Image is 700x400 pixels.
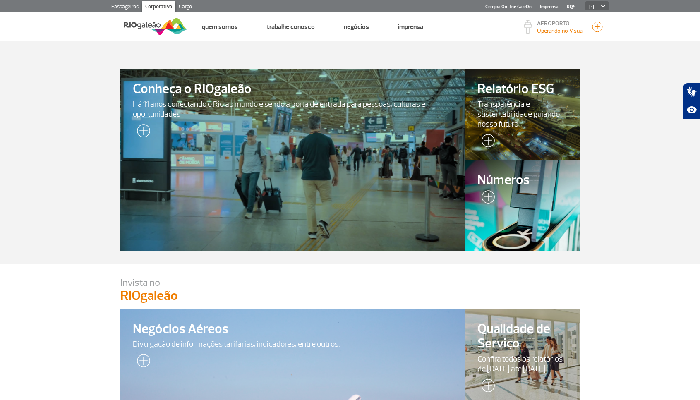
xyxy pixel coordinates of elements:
[683,83,700,101] button: Abrir tradutor de língua de sinais.
[567,4,576,10] a: RQS
[477,173,568,187] span: Números
[477,82,568,96] span: Relatório ESG
[477,322,568,351] span: Qualidade de Serviço
[683,83,700,119] div: Plugin de acessibilidade da Hand Talk.
[477,190,495,207] img: leia-mais
[142,1,175,14] a: Corporativo
[175,1,195,14] a: Cargo
[133,99,453,119] span: Há 11 anos conectando o Rio ao mundo e sendo a porta de entrada para pessoas, culturas e oportuni...
[477,354,568,374] span: Confira todos os relatórios de [DATE] até [DATE].
[537,26,584,35] p: Visibilidade de 10000m
[120,289,580,303] p: RIOgaleão
[465,69,580,160] a: Relatório ESGTransparência e sustentabilidade guiando nosso futuro
[344,23,369,31] a: Negócios
[108,1,142,14] a: Passageiros
[120,276,580,289] p: Invista no
[133,124,150,141] img: leia-mais
[267,23,315,31] a: Trabalhe Conosco
[465,160,580,251] a: Números
[477,379,495,395] img: leia-mais
[133,339,453,349] span: Divulgação de informações tarifárias, indicadores, entre outros.
[133,354,150,371] img: leia-mais
[540,4,559,10] a: Imprensa
[477,99,568,129] span: Transparência e sustentabilidade guiando nosso futuro
[537,21,584,26] p: AEROPORTO
[485,4,532,10] a: Compra On-line GaleOn
[120,69,465,251] a: Conheça o RIOgaleãoHá 11 anos conectando o Rio ao mundo e sendo a porta de entrada para pessoas, ...
[133,82,453,96] span: Conheça o RIOgaleão
[398,23,423,31] a: Imprensa
[477,134,495,151] img: leia-mais
[683,101,700,119] button: Abrir recursos assistivos.
[202,23,238,31] a: Quem Somos
[133,322,453,336] span: Negócios Aéreos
